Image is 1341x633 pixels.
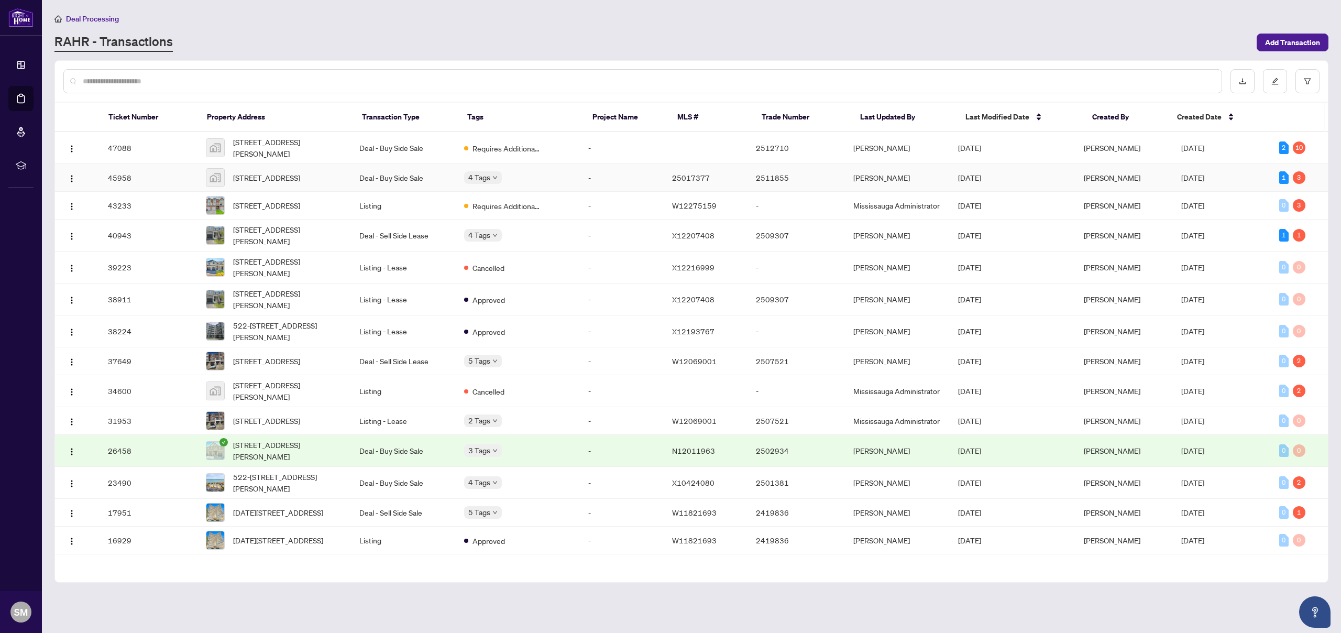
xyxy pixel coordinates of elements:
[206,504,224,521] img: thumbnail-img
[233,471,343,494] span: 522-[STREET_ADDRESS][PERSON_NAME]
[206,226,224,244] img: thumbnail-img
[206,258,224,276] img: thumbnail-img
[957,103,1084,132] th: Last Modified Date
[1181,326,1204,336] span: [DATE]
[351,347,456,375] td: Deal - Sell Side Lease
[206,442,224,460] img: thumbnail-img
[1279,229,1289,242] div: 1
[63,532,80,549] button: Logo
[63,169,80,186] button: Logo
[100,103,199,132] th: Ticket Number
[100,164,197,192] td: 45958
[63,474,80,491] button: Logo
[233,534,323,546] span: [DATE][STREET_ADDRESS]
[580,252,664,283] td: -
[1084,173,1140,182] span: [PERSON_NAME]
[748,164,845,192] td: 2511855
[1279,293,1289,305] div: 0
[845,132,950,164] td: [PERSON_NAME]
[1084,446,1140,455] span: [PERSON_NAME]
[1279,414,1289,427] div: 0
[1181,536,1204,545] span: [DATE]
[1239,78,1246,85] span: download
[472,326,505,337] span: Approved
[1279,506,1289,519] div: 0
[100,375,197,407] td: 34600
[68,264,76,272] img: Logo
[206,352,224,370] img: thumbnail-img
[580,283,664,315] td: -
[63,442,80,459] button: Logo
[580,132,664,164] td: -
[958,294,981,304] span: [DATE]
[100,407,197,435] td: 31953
[1279,199,1289,212] div: 0
[354,103,459,132] th: Transaction Type
[1279,385,1289,397] div: 0
[748,192,845,220] td: -
[958,416,981,425] span: [DATE]
[468,476,490,488] span: 4 Tags
[472,386,504,397] span: Cancelled
[68,174,76,183] img: Logo
[672,173,710,182] span: 25017377
[580,435,664,467] td: -
[206,290,224,308] img: thumbnail-img
[492,233,498,238] span: down
[1293,534,1305,547] div: 0
[206,531,224,549] img: thumbnail-img
[1181,446,1204,455] span: [DATE]
[580,192,664,220] td: -
[1279,534,1289,547] div: 0
[68,479,76,488] img: Logo
[63,259,80,276] button: Logo
[468,444,490,456] span: 3 Tags
[958,356,981,366] span: [DATE]
[492,510,498,515] span: down
[672,326,715,336] span: X12193767
[1230,69,1255,93] button: download
[100,192,197,220] td: 43233
[68,232,76,241] img: Logo
[206,382,224,400] img: thumbnail-img
[468,171,490,183] span: 4 Tags
[1084,263,1140,272] span: [PERSON_NAME]
[351,467,456,499] td: Deal - Buy Side Sale
[472,143,541,154] span: Requires Additional Docs
[68,202,76,211] img: Logo
[199,103,354,132] th: Property Address
[66,14,119,24] span: Deal Processing
[63,291,80,308] button: Logo
[351,220,456,252] td: Deal - Sell Side Lease
[233,288,343,311] span: [STREET_ADDRESS][PERSON_NAME]
[1169,103,1267,132] th: Created Date
[958,201,981,210] span: [DATE]
[1181,201,1204,210] span: [DATE]
[845,499,950,527] td: [PERSON_NAME]
[1084,416,1140,425] span: [PERSON_NAME]
[672,478,715,487] span: X10424080
[492,480,498,485] span: down
[1181,173,1204,182] span: [DATE]
[748,283,845,315] td: 2509307
[1084,356,1140,366] span: [PERSON_NAME]
[1271,78,1279,85] span: edit
[580,315,664,347] td: -
[669,103,753,132] th: MLS #
[672,294,715,304] span: X12207408
[206,474,224,492] img: thumbnail-img
[958,263,981,272] span: [DATE]
[468,355,490,367] span: 5 Tags
[492,175,498,180] span: down
[68,418,76,426] img: Logo
[748,407,845,435] td: 2507521
[1279,355,1289,367] div: 0
[233,320,343,343] span: 522-[STREET_ADDRESS][PERSON_NAME]
[958,446,981,455] span: [DATE]
[54,33,173,52] a: RAHR - Transactions
[672,231,715,240] span: X12207408
[1279,476,1289,489] div: 0
[63,197,80,214] button: Logo
[580,407,664,435] td: -
[1299,596,1331,628] button: Open asap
